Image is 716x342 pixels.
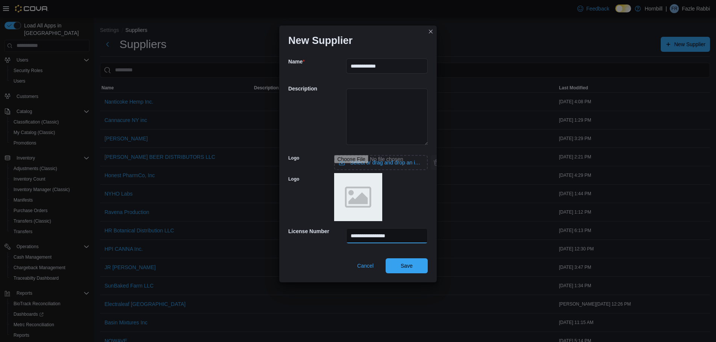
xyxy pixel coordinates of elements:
label: Logo [288,155,299,161]
label: Logo [288,176,299,182]
img: placeholder.png [334,173,382,221]
button: Cancel [354,258,377,273]
input: Use aria labels when no actual label is in use [334,155,428,170]
span: Cancel [357,262,374,270]
h5: License Number [288,224,345,239]
span: Save [401,262,413,270]
h1: New Supplier [288,35,353,47]
button: Closes this modal window [426,27,435,36]
button: Save [386,258,428,273]
h5: Name [288,54,345,69]
h5: Description [288,81,345,96]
